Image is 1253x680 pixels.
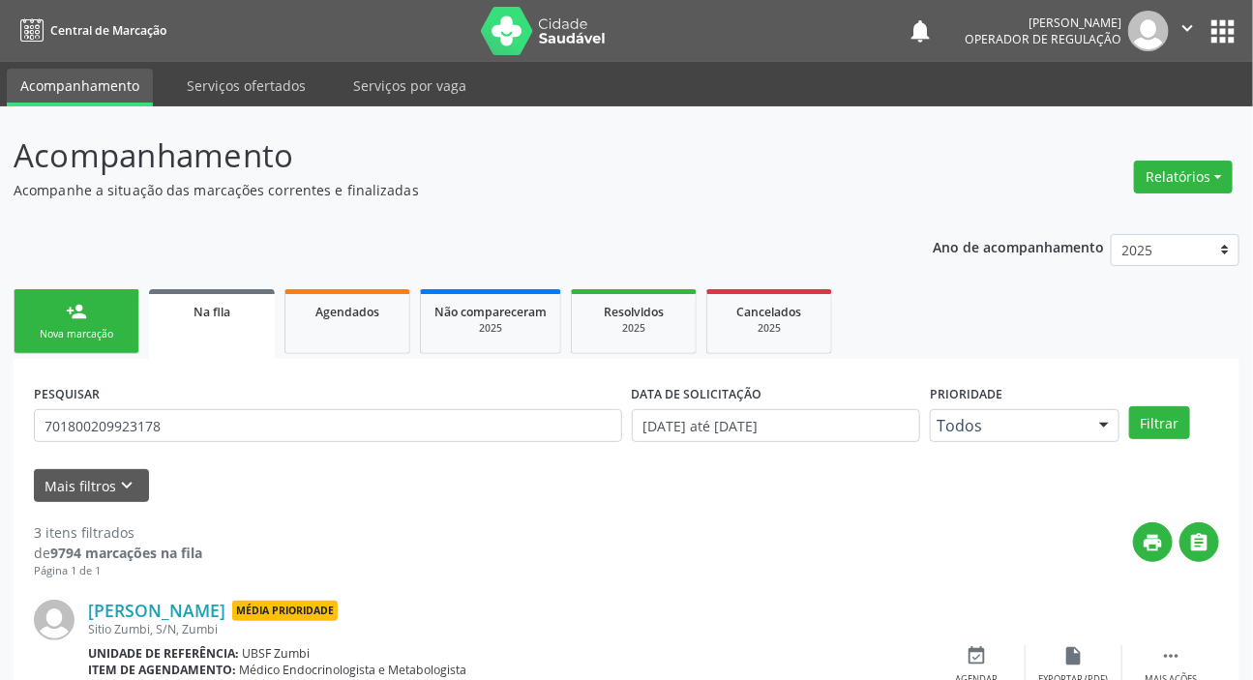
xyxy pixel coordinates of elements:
div: Sitio Zumbi, S/N, Zumbi [88,621,929,637]
span: Cancelados [737,304,802,320]
img: img [1128,11,1169,51]
span: Agendados [315,304,379,320]
b: Unidade de referência: [88,645,239,662]
p: Acompanhe a situação das marcações correntes e finalizadas [14,180,872,200]
div: de [34,543,202,563]
span: Não compareceram [434,304,547,320]
span: Na fila [194,304,230,320]
span: Central de Marcação [50,22,166,39]
label: PESQUISAR [34,379,100,409]
p: Acompanhamento [14,132,872,180]
span: Médico Endocrinologista e Metabologista [240,662,467,678]
div: Nova marcação [28,327,125,341]
div: person_add [66,301,87,322]
button: Mais filtroskeyboard_arrow_down [34,469,149,503]
span: Resolvidos [604,304,664,320]
a: Central de Marcação [14,15,166,46]
i:  [1177,17,1198,39]
i:  [1160,645,1181,666]
span: Média Prioridade [232,601,338,621]
p: Ano de acompanhamento [933,234,1104,258]
button: Relatórios [1134,161,1233,193]
a: Serviços ofertados [173,69,319,103]
a: Serviços por vaga [340,69,480,103]
span: Operador de regulação [965,31,1121,47]
i: insert_drive_file [1063,645,1085,666]
div: 2025 [434,321,547,336]
span: UBSF Zumbi [243,645,311,662]
strong: 9794 marcações na fila [50,544,202,562]
img: img [34,600,75,640]
button: Filtrar [1129,406,1190,439]
a: [PERSON_NAME] [88,600,225,621]
b: Item de agendamento: [88,662,236,678]
label: Prioridade [930,379,1002,409]
button:  [1179,522,1219,562]
div: 2025 [721,321,818,336]
i: event_available [967,645,988,666]
i:  [1189,532,1210,553]
div: 3 itens filtrados [34,522,202,543]
label: DATA DE SOLICITAÇÃO [632,379,762,409]
div: [PERSON_NAME] [965,15,1121,31]
button: print [1133,522,1173,562]
button:  [1169,11,1206,51]
a: Acompanhamento [7,69,153,106]
i: keyboard_arrow_down [117,475,138,496]
button: apps [1206,15,1239,48]
i: print [1143,532,1164,553]
span: Todos [937,416,1080,435]
div: Página 1 de 1 [34,563,202,579]
input: Nome, CNS [34,409,622,442]
input: Selecione um intervalo [632,409,921,442]
button: notifications [907,17,934,44]
div: 2025 [585,321,682,336]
